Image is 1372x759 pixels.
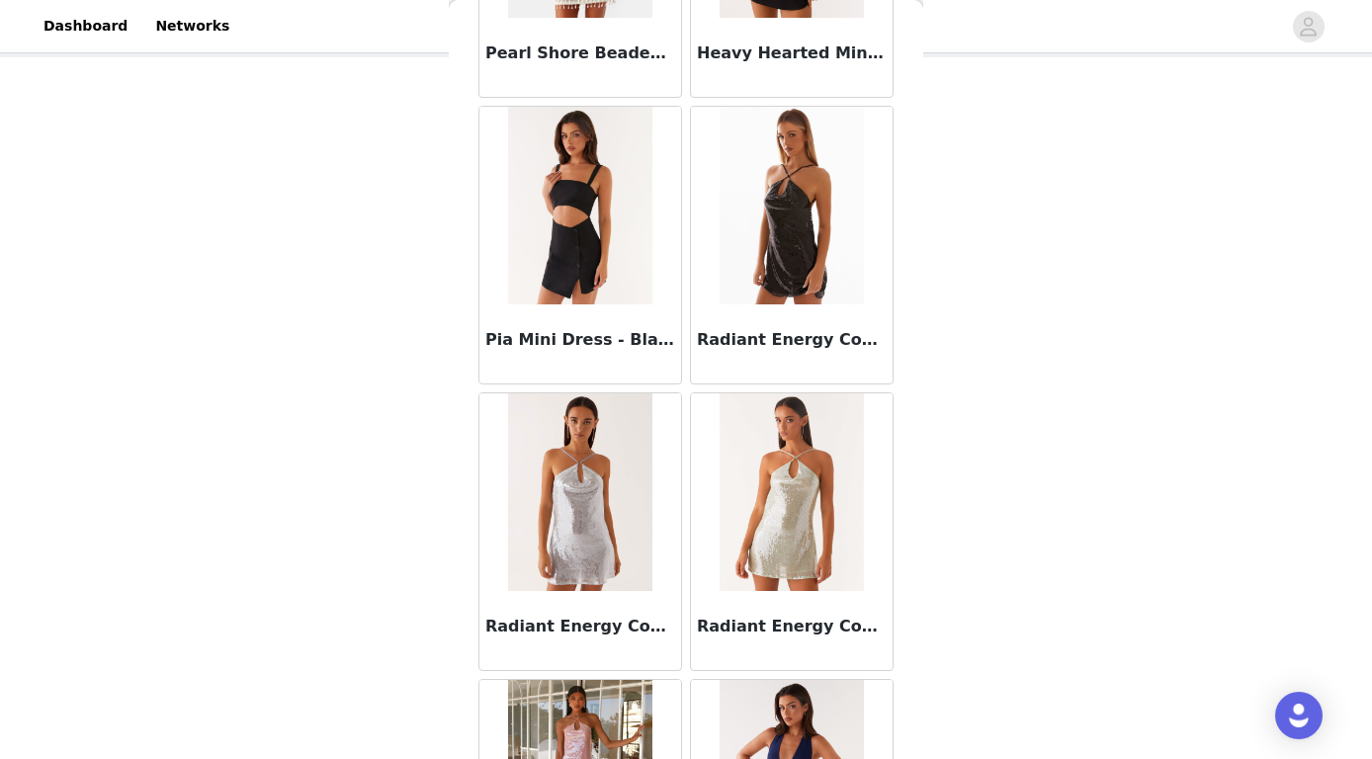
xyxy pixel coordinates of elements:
div: avatar [1299,11,1318,42]
h3: Pia Mini Dress - Black [485,328,675,352]
a: Dashboard [32,4,139,48]
img: Radiant Energy Cowl Back Mini Dress - Mint [720,393,863,591]
div: Open Intercom Messenger [1275,692,1323,739]
h3: Heavy Hearted Mini Dress - Black [697,42,887,65]
img: Radiant Energy Cowl Back Mini Dress - Black [720,107,863,304]
img: Pia Mini Dress - Black [508,107,651,304]
h3: Radiant Energy Cowl Back Mini Dress - Black [697,328,887,352]
h3: Radiant Energy Cowl Back Mini Dress - Blue [485,615,675,638]
img: Radiant Energy Cowl Back Mini Dress - Blue [508,393,651,591]
h3: Pearl Shore Beaded Crochet Mini Dress - Ivory [485,42,675,65]
h3: Radiant Energy Cowl Back Mini Dress - Mint [697,615,887,638]
a: Networks [143,4,241,48]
